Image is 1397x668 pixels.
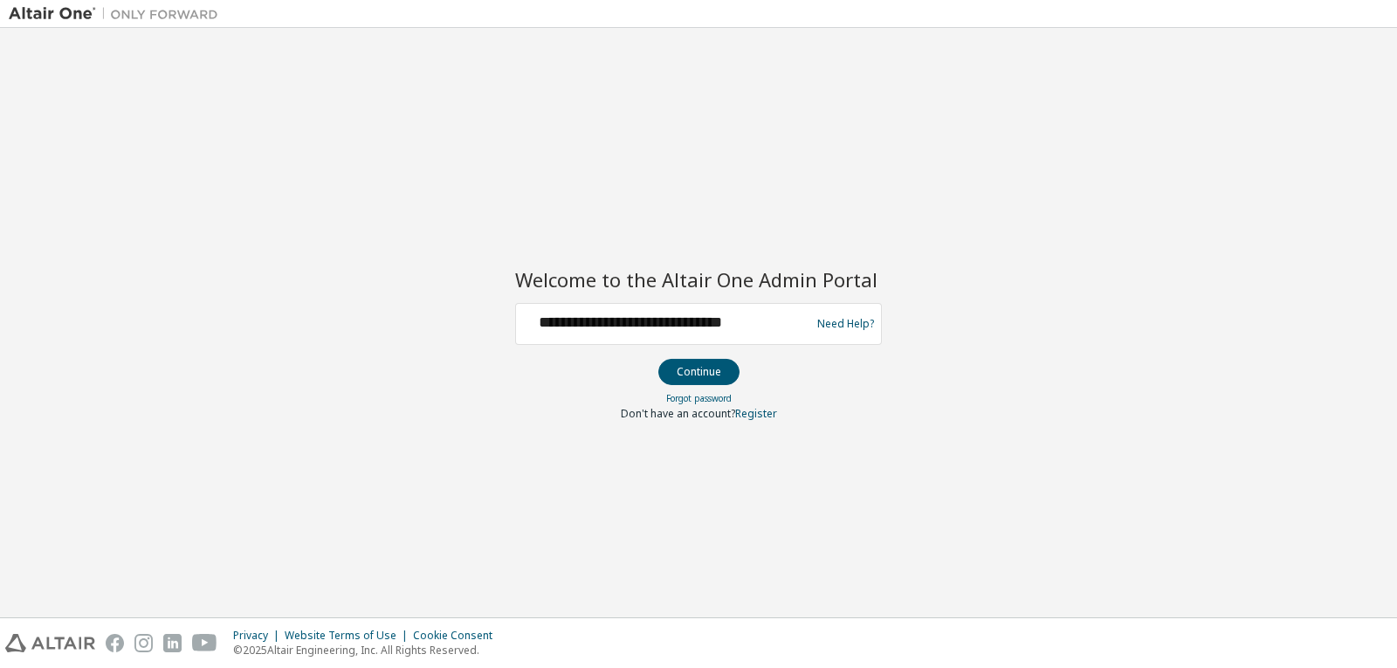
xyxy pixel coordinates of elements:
[817,323,874,324] a: Need Help?
[666,392,732,404] a: Forgot password
[735,406,777,421] a: Register
[134,634,153,652] img: instagram.svg
[233,643,503,658] p: © 2025 Altair Engineering, Inc. All Rights Reserved.
[621,406,735,421] span: Don't have an account?
[515,267,882,292] h2: Welcome to the Altair One Admin Portal
[192,634,217,652] img: youtube.svg
[233,629,285,643] div: Privacy
[5,634,95,652] img: altair_logo.svg
[9,5,227,23] img: Altair One
[106,634,124,652] img: facebook.svg
[285,629,413,643] div: Website Terms of Use
[163,634,182,652] img: linkedin.svg
[658,359,740,385] button: Continue
[413,629,503,643] div: Cookie Consent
